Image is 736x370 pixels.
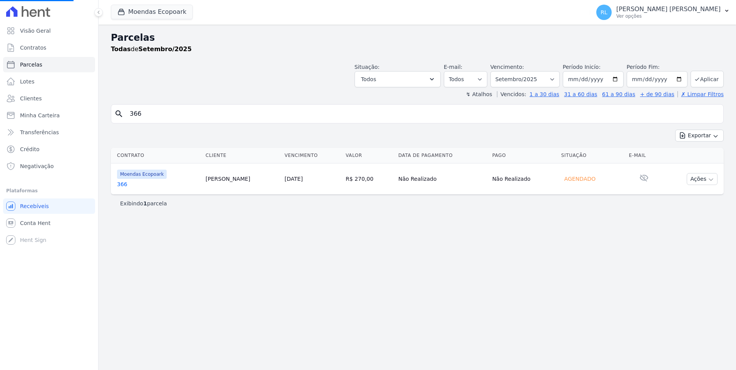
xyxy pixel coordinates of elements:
span: Moendas Ecopoark [117,170,167,179]
label: Situação: [355,64,380,70]
a: Conta Hent [3,215,95,231]
a: ✗ Limpar Filtros [677,91,724,97]
button: RL [PERSON_NAME] [PERSON_NAME] Ver opções [590,2,736,23]
span: Visão Geral [20,27,51,35]
p: Exibindo parcela [120,200,167,207]
span: Conta Hent [20,219,50,227]
span: Contratos [20,44,46,52]
a: Clientes [3,91,95,106]
span: Todos [361,75,376,84]
a: 61 a 90 dias [602,91,635,97]
label: E-mail: [444,64,463,70]
span: Lotes [20,78,35,85]
a: [DATE] [284,176,303,182]
span: Recebíveis [20,202,49,210]
label: ↯ Atalhos [466,91,492,97]
span: Crédito [20,145,40,153]
th: Vencimento [281,148,343,163]
th: Cliente [202,148,281,163]
button: Moendas Ecopoark [111,5,193,19]
p: de [111,45,192,54]
a: Negativação [3,158,95,174]
label: Vencidos: [497,91,526,97]
strong: Todas [111,45,131,53]
input: Buscar por nome do lote ou do cliente [125,106,720,122]
span: Minha Carteira [20,112,60,119]
p: [PERSON_NAME] [PERSON_NAME] [616,5,721,13]
button: Ações [687,173,718,185]
th: Situação [558,148,626,163]
a: Transferências [3,125,95,140]
div: Plataformas [6,186,92,195]
a: Recebíveis [3,198,95,214]
td: R$ 270,00 [343,163,395,195]
span: Transferências [20,128,59,136]
span: Parcelas [20,61,42,68]
a: 31 a 60 dias [564,91,597,97]
h2: Parcelas [111,31,724,45]
a: + de 90 dias [640,91,674,97]
b: 1 [143,200,147,207]
a: Contratos [3,40,95,55]
th: E-mail [626,148,662,163]
button: Aplicar [691,71,724,87]
label: Vencimento: [490,64,524,70]
label: Período Inicío: [563,64,601,70]
th: Contrato [111,148,202,163]
td: [PERSON_NAME] [202,163,281,195]
p: Ver opções [616,13,721,19]
td: Não Realizado [395,163,489,195]
button: Todos [355,71,441,87]
th: Valor [343,148,395,163]
a: Parcelas [3,57,95,72]
a: Crédito [3,142,95,157]
a: 1 a 30 dias [530,91,559,97]
th: Pago [489,148,558,163]
a: Lotes [3,74,95,89]
a: 366 [117,180,199,188]
a: Visão Geral [3,23,95,38]
strong: Setembro/2025 [139,45,192,53]
i: search [114,109,124,118]
span: RL [601,10,607,15]
span: Negativação [20,162,54,170]
a: Minha Carteira [3,108,95,123]
button: Exportar [675,130,724,142]
td: Não Realizado [489,163,558,195]
span: Clientes [20,95,42,102]
label: Período Fim: [627,63,687,71]
div: Agendado [561,173,599,184]
th: Data de Pagamento [395,148,489,163]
